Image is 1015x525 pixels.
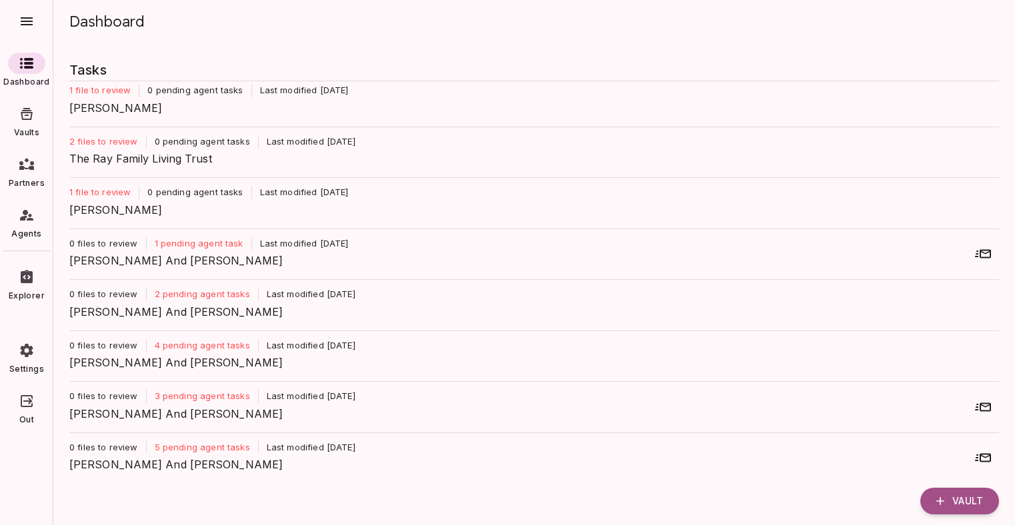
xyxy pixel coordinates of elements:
p: 4 pending agent tasks [147,339,258,352]
span: [PERSON_NAME] And [PERSON_NAME] [69,406,988,422]
span: Settings [9,364,44,374]
button: Send invite [970,444,996,471]
span: [PERSON_NAME] And [PERSON_NAME] [69,253,988,268]
span: Partners [9,178,45,189]
span: Out [19,414,34,425]
span: Explorer [9,290,45,301]
span: [PERSON_NAME] And [PERSON_NAME] [69,456,988,472]
p: Last modified [DATE] [252,237,349,251]
p: 3 pending agent tasks [147,390,258,403]
span: Vault [952,495,983,507]
span: Agents [11,229,41,239]
span: Tasks [69,59,999,81]
button: Send invite [970,241,996,267]
p: Last modified [DATE] [259,390,355,403]
span: [PERSON_NAME] And [PERSON_NAME] [69,354,988,370]
p: Last modified [DATE] [259,441,355,454]
p: Last modified [DATE] [259,339,355,352]
span: Vaults [14,127,39,138]
p: 1 file to review [69,186,139,199]
p: 5 pending agent tasks [147,441,258,454]
p: 2 files to review [69,135,146,149]
span: The Ray Family Living Trust [69,151,988,167]
p: Last modified [DATE] [259,135,355,149]
p: 0 files to review [69,237,146,251]
span: Dashboard [3,77,49,87]
button: Vault [920,488,999,514]
p: 0 files to review [69,339,146,352]
p: Last modified [DATE] [252,84,349,97]
span: [PERSON_NAME] And [PERSON_NAME] [69,304,988,320]
span: Dashboard [69,12,145,31]
p: 1 file to review [69,84,139,97]
p: 0 files to review [69,288,146,301]
span: [PERSON_NAME] [69,100,988,116]
p: 2 pending agent tasks [147,288,258,301]
p: 0 pending agent tasks [139,84,251,97]
p: 0 files to review [69,390,146,403]
p: 0 files to review [69,441,146,454]
p: Last modified [DATE] [252,186,349,199]
p: 0 pending agent tasks [139,186,251,199]
p: 0 pending agent tasks [147,135,258,149]
p: Last modified [DATE] [259,288,355,301]
button: Send invite [970,394,996,420]
p: 1 pending agent task [147,237,251,251]
span: [PERSON_NAME] [69,202,988,218]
